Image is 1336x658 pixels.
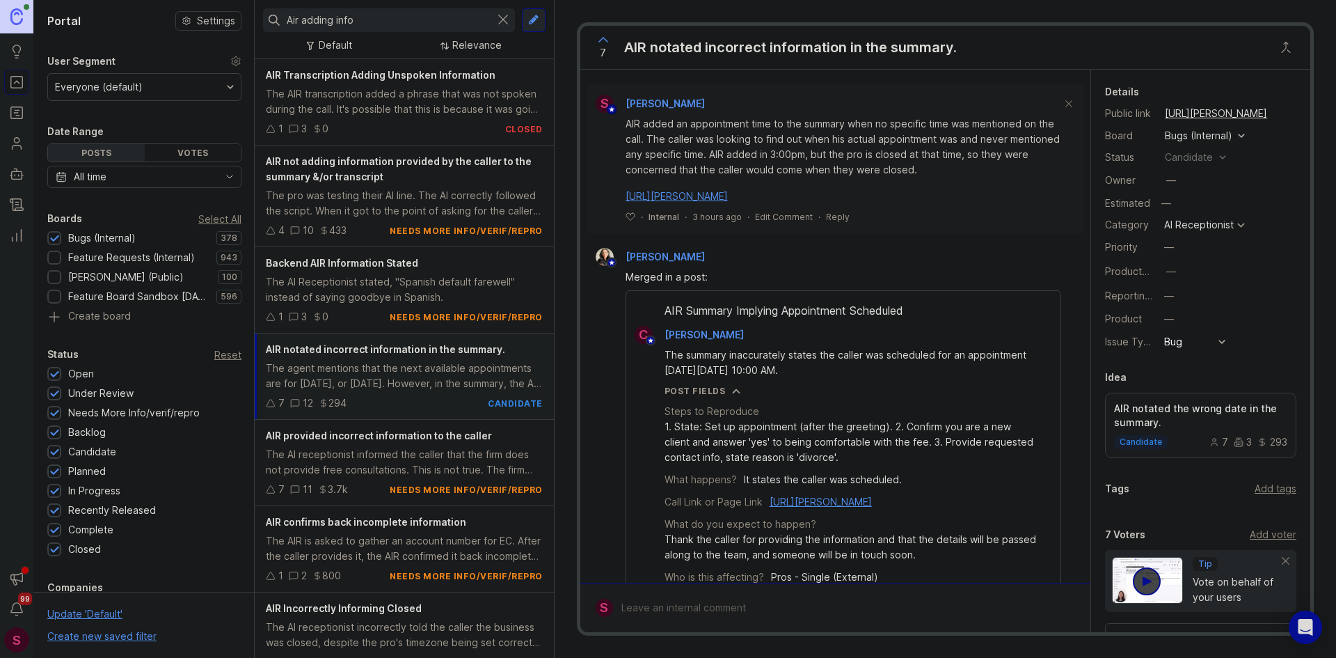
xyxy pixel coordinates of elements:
div: 4 [278,223,285,238]
div: Bug [1164,334,1182,350]
div: 2 [301,568,307,583]
div: Under Review [68,386,134,401]
div: 0 [322,121,328,136]
label: Reporting Team [1105,290,1179,301]
p: 378 [221,233,237,244]
div: Open Intercom Messenger [1289,611,1322,644]
a: [URL][PERSON_NAME] [770,496,872,508]
div: · [818,211,820,223]
div: Update ' Default ' [47,606,122,629]
div: Public link [1105,106,1154,121]
div: Call Link or Page Link [665,494,763,510]
div: candidate [488,398,543,409]
a: Backend AIR Information StatedThe AI Receptionist stated, "Spanish default farewell" instead of s... [255,247,554,334]
p: candidate [1120,437,1162,448]
div: 3.7k [328,482,348,497]
div: 1 [278,121,283,136]
div: Internal [649,211,679,223]
div: Relevance [452,38,502,53]
div: What do you expect to happen? [665,517,816,532]
a: AIR provided incorrect information to the callerThe AI receptionist informed the caller that the ... [255,420,554,506]
button: Post Fields [665,385,741,397]
a: Changelog [4,192,29,217]
div: Recently Released [68,503,156,518]
div: 3 [1234,437,1252,447]
div: AI Receptionist [1164,220,1234,230]
div: 433 [329,223,347,238]
div: Boards [47,210,82,227]
div: It states the caller was scheduled. [744,472,902,487]
div: Tags [1105,480,1129,497]
div: needs more info/verif/repro [390,484,543,496]
div: S [4,627,29,652]
label: Issue Type [1105,336,1156,347]
label: Product [1105,313,1142,324]
div: The summary inaccurately states the caller was scheduled for an appointment [DATE][DATE] 10:00 AM. [665,347,1038,378]
div: Reset [214,351,241,359]
a: Ysabelle Eugenio[PERSON_NAME] [587,248,716,266]
div: Pros - Single (External) [771,570,878,585]
div: Category [1105,217,1154,233]
div: — [1166,173,1176,188]
div: Planned [68,464,106,479]
a: AIR confirms back incomplete informationThe AIR is asked to gather an account number for EC. Afte... [255,506,554,593]
div: User Segment [47,53,116,70]
a: C[PERSON_NAME] [626,326,755,344]
a: AIR notated the wrong date in the summary.candidate73293 [1105,393,1296,458]
span: 3 hours ago [692,211,742,223]
p: 100 [222,272,237,283]
button: Announcements [4,566,29,591]
div: All time [74,169,106,185]
div: Date Range [47,123,104,140]
div: Who is this affecting? [665,570,764,585]
div: · [747,211,749,223]
label: Priority [1105,241,1138,253]
span: [PERSON_NAME] [665,329,744,340]
div: Add voter [1250,527,1296,542]
div: The AI receptionist incorrectly told the caller the business was closed, despite the pro's timezo... [266,620,543,650]
div: 1 [278,309,283,324]
div: 7 Voters [1105,526,1145,543]
h1: Portal [47,13,81,29]
span: 7 [600,45,606,61]
div: Backlog [68,425,106,440]
span: 99 [18,593,32,605]
div: 0 [322,309,328,324]
span: AIR Incorrectly Informing Closed [266,602,422,614]
div: 3 [301,121,307,136]
div: Merged in a post: [626,269,1061,285]
a: Roadmaps [4,100,29,125]
div: Everyone (default) [55,79,143,95]
div: S [596,599,613,617]
div: Feature Requests (Internal) [68,250,195,265]
div: Candidate [68,444,116,460]
div: Feature Board Sandbox [DATE] [68,289,209,304]
div: 12 [303,395,313,411]
div: Complete [68,522,113,538]
a: [URL][PERSON_NAME] [626,190,728,202]
div: candidate [1165,150,1213,165]
svg: toggle icon [218,171,241,182]
div: closed [505,123,543,135]
input: Search... [287,13,489,28]
span: AIR Transcription Adding Unspoken Information [266,69,495,81]
div: Default [319,38,352,53]
div: — [1164,240,1174,255]
button: Close button [1272,33,1300,61]
div: 11 [303,482,312,497]
div: The AI receptionist informed the caller that the firm does not provide free consultations. This i... [266,447,543,478]
div: Votes [145,144,241,162]
span: AIR confirms back incomplete information [266,516,466,528]
div: Status [47,346,79,363]
div: needs more info/verif/repro [390,570,543,582]
a: Reporting [4,223,29,248]
a: AIR Transcription Adding Unspoken InformationThe AIR transcription added a phrase that was not sp... [255,59,554,146]
div: — [1157,194,1175,212]
div: Steps to Reproduce [665,404,759,419]
div: The AI Receptionist stated, "Spanish default farewell" instead of saying goodbye in Spanish. [266,274,543,305]
img: Canny Home [10,8,23,24]
span: [PERSON_NAME] [626,97,705,109]
p: AIR notated the wrong date in the summary. [1114,402,1287,430]
div: Bugs (Internal) [1165,128,1232,143]
div: Thank the caller for providing the information and that the details will be passed along to the t... [665,532,1038,563]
